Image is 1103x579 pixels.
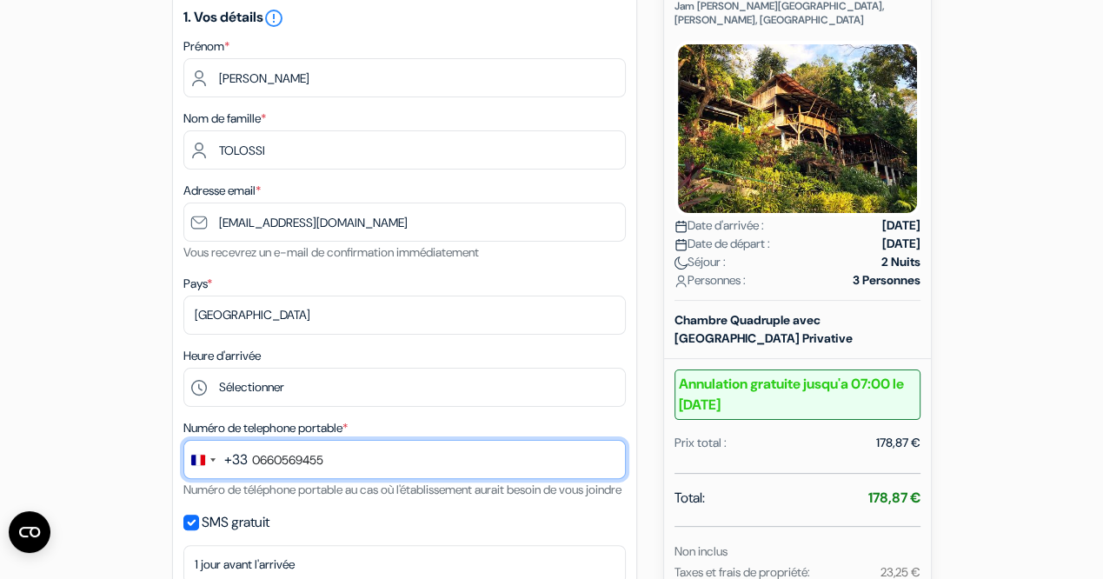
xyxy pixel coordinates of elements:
h5: 1. Vos détails [183,8,626,29]
label: Nom de famille [183,110,266,128]
input: Entrer adresse e-mail [183,203,626,242]
small: Non inclus [674,543,728,559]
input: 6 12 34 56 78 [183,440,626,479]
span: Date de départ : [674,235,770,253]
b: Annulation gratuite jusqu'a 07:00 le [DATE] [674,369,920,420]
small: Vous recevrez un e-mail de confirmation immédiatement [183,244,479,260]
strong: 2 Nuits [881,253,920,271]
strong: 178,87 € [868,489,920,507]
label: Adresse email [183,182,261,200]
strong: 3 Personnes [853,271,920,289]
small: Numéro de téléphone portable au cas où l'établissement aurait besoin de vous joindre [183,482,621,497]
label: Heure d'arrivée [183,347,261,365]
button: Ouvrir le widget CMP [9,511,50,553]
input: Entrez votre prénom [183,58,626,97]
img: user_icon.svg [674,275,688,288]
div: +33 [224,449,248,470]
label: Prénom [183,37,229,56]
a: error_outline [263,8,284,26]
i: error_outline [263,8,284,29]
label: Numéro de telephone portable [183,419,348,437]
div: 178,87 € [876,434,920,452]
input: Entrer le nom de famille [183,130,626,170]
label: Pays [183,275,212,293]
label: SMS gratuit [202,510,269,535]
img: calendar.svg [674,220,688,233]
span: Total: [674,488,705,509]
strong: [DATE] [882,216,920,235]
span: Séjour : [674,253,726,271]
img: moon.svg [674,256,688,270]
b: Chambre Quadruple avec [GEOGRAPHIC_DATA] Privative [674,312,853,346]
button: Change country, selected France (+33) [184,441,248,478]
div: Prix total : [674,434,727,452]
span: Personnes : [674,271,746,289]
strong: [DATE] [882,235,920,253]
span: Date d'arrivée : [674,216,764,235]
img: calendar.svg [674,238,688,251]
